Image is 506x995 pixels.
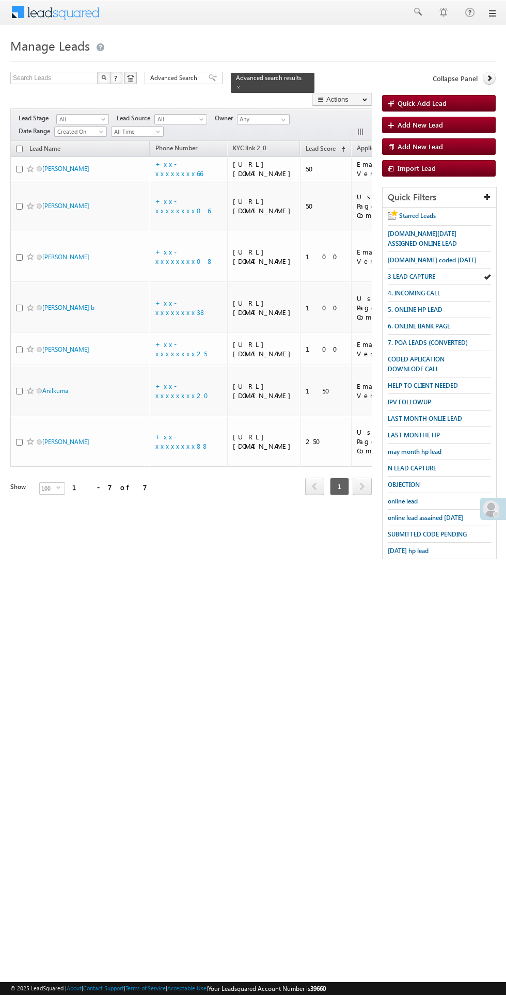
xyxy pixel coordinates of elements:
[306,164,346,173] div: 50
[155,298,207,317] a: +xx-xxxxxxxx38
[56,114,109,124] a: All
[388,431,440,439] span: LAST MONTHE HP
[114,73,119,82] span: ?
[54,127,107,137] a: Created On
[42,165,89,172] a: [PERSON_NAME]
[150,143,202,156] a: Phone Number
[233,160,296,178] div: [URL][DOMAIN_NAME]
[42,387,68,394] a: Anilkuma
[388,273,435,280] span: 3 LEAD CAPTURE
[72,481,147,493] div: 1 - 7 of 7
[388,355,445,373] span: CODED APLICATION DOWNLODE CALL
[10,37,90,54] span: Manage Leads
[388,382,458,389] span: HELP TO CLIENT NEEDED
[10,482,31,492] div: Show
[306,252,346,261] div: 100
[155,160,203,178] a: +xx-xxxxxxxx66
[112,127,161,136] span: All Time
[398,120,443,129] span: Add New Lead
[42,304,94,311] a: [PERSON_NAME] b
[42,345,89,353] a: [PERSON_NAME]
[236,74,302,82] span: Advanced search results
[155,340,207,358] a: +xx-xxxxxxxx25
[19,114,56,123] span: Lead Stage
[19,127,54,136] span: Date Range
[233,382,296,400] div: [URL][DOMAIN_NAME]
[306,344,346,354] div: 100
[57,115,106,124] span: All
[215,114,237,123] span: Owner
[357,428,422,455] div: UserInfo Page Completed
[399,212,436,219] span: Starred Leads
[388,547,429,555] span: [DATE] hp lead
[388,497,418,505] span: online lead
[357,340,422,358] div: Email ID Verified
[233,340,296,358] div: [URL][DOMAIN_NAME]
[388,306,442,313] span: 5. ONLINE HP LEAD
[388,398,431,406] span: IPV FOLLOWUP
[233,197,296,215] div: [URL][DOMAIN_NAME]
[398,99,447,107] span: Quick Add Lead
[155,432,209,450] a: +xx-xxxxxxxx88
[352,143,426,156] a: Application Status New
[155,115,204,124] span: All
[40,483,56,494] span: 100
[357,160,422,178] div: Email ID Verified
[388,339,468,346] span: 7. POA LEADS (CONVERTED)
[388,530,467,538] span: SUBMITTED CODE PENDING
[167,985,207,991] a: Acceptable Use
[398,164,436,172] span: Import Lead
[55,127,104,136] span: Created On
[388,289,440,297] span: 4. INCOMING CALL
[383,187,496,208] div: Quick Filters
[24,143,66,156] a: Lead Name
[306,303,346,312] div: 100
[388,322,450,330] span: 6. ONLINE BANK PAGE
[154,114,207,124] a: All
[155,144,197,152] span: Phone Number
[208,985,326,992] span: Your Leadsquared Account Number is
[233,247,296,266] div: [URL][DOMAIN_NAME]
[353,478,372,495] span: next
[306,437,346,446] div: 250
[312,93,372,106] button: Actions
[42,202,89,210] a: [PERSON_NAME]
[150,73,200,83] span: Advanced Search
[388,514,463,522] span: online lead assained [DATE]
[233,144,266,152] span: KYC link 2_0
[228,143,272,156] a: KYC link 2_0
[353,479,372,495] a: next
[67,985,82,991] a: About
[276,115,289,125] a: Show All Items
[305,478,324,495] span: prev
[388,230,457,247] span: [DOMAIN_NAME][DATE] ASSIGNED ONLINE LEAD
[330,478,349,495] span: 1
[101,75,106,80] img: Search
[111,127,164,137] a: All Time
[357,192,422,220] div: UserInfo Page Completed
[388,481,420,488] span: OBJECTION
[388,415,462,422] span: LAST MONTH ONLIE LEAD
[10,984,326,993] span: © 2025 LeadSquared | | | | |
[83,985,124,991] a: Contact Support
[398,142,443,151] span: Add New Lead
[233,298,296,317] div: [URL][DOMAIN_NAME]
[125,985,166,991] a: Terms of Service
[357,382,422,400] div: Email ID Verified
[110,72,122,84] button: ?
[337,145,345,153] span: (sorted ascending)
[42,438,89,446] a: [PERSON_NAME]
[155,247,214,265] a: +xx-xxxxxxxx08
[388,256,477,264] span: [DOMAIN_NAME] coded [DATE]
[357,144,421,152] span: Application Status New
[16,146,23,152] input: Check all records
[301,143,351,156] a: Lead Score (sorted ascending)
[388,464,436,472] span: N LEAD CAPTURE
[388,448,441,455] span: may month hp lead
[310,985,326,992] span: 39660
[433,74,478,83] span: Collapse Panel
[117,114,154,123] span: Lead Source
[305,479,324,495] a: prev
[237,114,290,124] input: Type to Search
[306,145,336,152] span: Lead Score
